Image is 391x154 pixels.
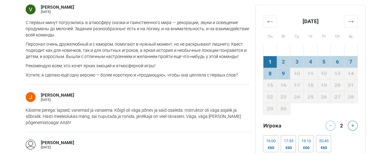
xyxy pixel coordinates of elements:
th: ← [263,15,277,27]
p: Персонал очень дружелюбный и с юмором, помогают в нужный момент, но не раскрывают лишнего. Квест ... [26,41,251,59]
td: 26 [317,91,331,103]
div: [PERSON_NAME] [41,139,74,146]
th: Чт [304,27,317,44]
td: 11 [304,68,317,79]
td: 6 [331,56,344,68]
div: 17:35 [283,139,293,144]
td: 20 [331,79,344,91]
td: 7 [344,56,358,68]
td: 21 [344,79,358,91]
td: 25 [304,91,317,103]
th: Пн [263,27,277,44]
td: 5 [317,56,331,68]
td: 3 [290,56,304,68]
div: Игрока [261,121,310,131]
th: Вт [277,27,290,44]
p: Хотите, я сделаю ещё одну версию — более короткую и «продающую», чтобы она цепляла с первых слов? [26,72,251,78]
td: 30 [277,103,290,114]
div: €60 [283,145,293,150]
div: [DATE] [41,98,74,101]
div: 2 [338,121,345,129]
td: 12 [317,68,331,79]
td: 10 [290,68,304,79]
td: 23 [277,91,290,103]
td: 15 [263,79,277,91]
div: €60 [266,145,275,150]
th: → [344,15,358,27]
div: 19:10 [301,139,311,144]
th: Сб [331,27,344,44]
th: Пт [317,27,331,44]
td: 4 [304,56,317,68]
th: Ср [290,27,304,44]
div: €60 [319,145,328,150]
div: €60 [301,145,311,150]
td: 13 [331,68,344,79]
td: 17 [290,79,304,91]
th: [DATE] [277,15,344,27]
p: Рекомендую всем, кто хочет ярких эмоций и атмосферной игры! [26,62,251,69]
p: Käisime perega: lapsed, vanemad ja vanaema. Kõigil oli väga põnev ja said osaleda. Instruktor oli... [26,107,251,125]
div: [DATE] [41,145,74,149]
div: [DATE] [41,10,74,14]
div: [PERSON_NAME] [41,92,74,98]
td: 8 [263,68,277,79]
td: 16 [277,79,290,91]
td: 22 [263,91,277,103]
td: 24 [290,91,304,103]
td: 28 [344,91,358,103]
td: 19 [317,79,331,91]
div: 20:45 [319,139,328,144]
td: 2 [277,56,290,68]
div: 16:00 [266,139,275,144]
div: [PERSON_NAME] [41,4,74,10]
td: 1 [263,56,277,68]
td: 18 [304,79,317,91]
p: С первых минут погрузились в атмосферу сказки и таинственного мира — декорации, звуки и освещение... [26,19,251,38]
th: Вс [344,27,358,44]
td: 29 [263,103,277,114]
td: 9 [277,68,290,79]
td: 14 [344,68,358,79]
td: 27 [331,91,344,103]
